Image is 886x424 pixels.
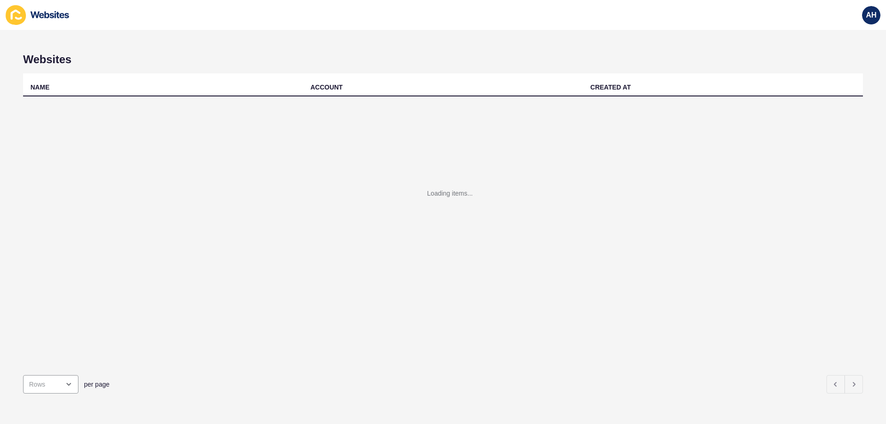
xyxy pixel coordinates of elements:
[427,189,473,198] div: Loading items...
[84,380,109,389] span: per page
[23,375,78,394] div: open menu
[866,11,876,20] span: AH
[311,83,343,92] div: ACCOUNT
[590,83,631,92] div: CREATED AT
[30,83,49,92] div: NAME
[23,53,863,66] h1: Websites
